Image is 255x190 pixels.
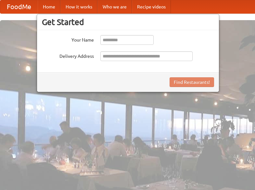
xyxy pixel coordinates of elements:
[97,0,132,13] a: Who we are
[42,17,214,27] h3: Get Started
[42,51,94,59] label: Delivery Address
[42,35,94,43] label: Your Name
[132,0,171,13] a: Recipe videos
[0,0,38,13] a: FoodMe
[38,0,60,13] a: Home
[60,0,97,13] a: How it works
[170,77,214,87] button: Find Restaurants!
